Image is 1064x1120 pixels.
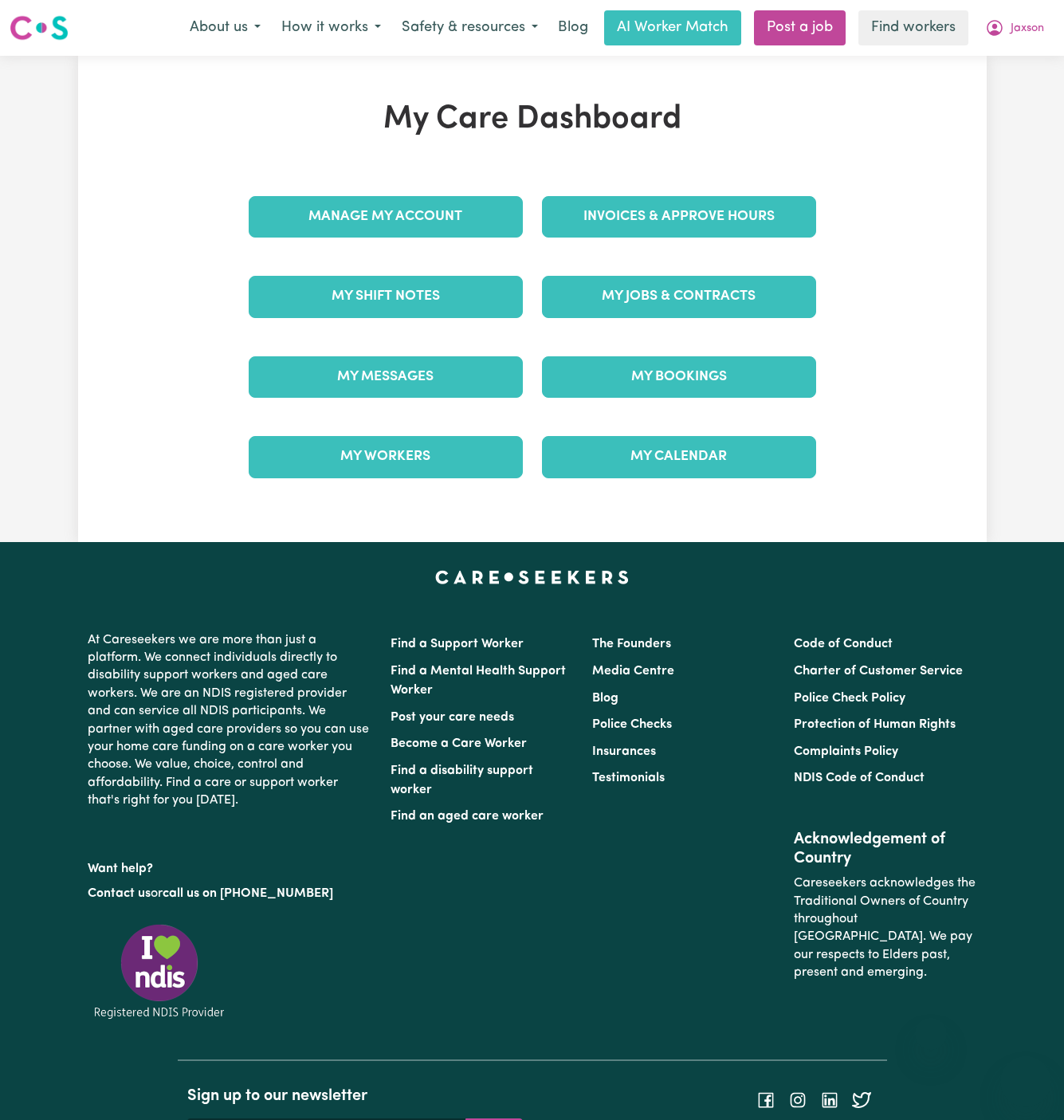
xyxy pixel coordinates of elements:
[1000,1056,1051,1107] iframe: Button to launch messaging window
[542,436,816,477] a: My Calendar
[794,830,976,868] h2: Acknowledgement of Country
[249,276,523,317] a: My Shift Notes
[88,887,151,900] a: Contact us
[391,11,548,45] button: Safety & resources
[975,11,1054,45] button: My Account
[794,745,898,758] a: Complaints Policy
[592,665,674,678] a: Media Centre
[858,10,968,45] a: Find workers
[756,1094,775,1106] a: Follow Careseekers on Facebook
[391,737,527,750] a: Become a Care Worker
[88,625,371,816] p: At Careseekers we are more than just a platform. We connect individuals directly to disability su...
[794,772,925,784] a: NDIS Code of Conduct
[249,436,523,477] a: My Workers
[852,1094,871,1106] a: Follow Careseekers on Twitter
[1011,20,1044,37] span: Jaxson
[10,14,69,42] img: Careseekers logo
[542,276,816,317] a: My Jobs & Contracts
[820,1094,839,1106] a: Follow Careseekers on LinkedIn
[592,692,618,705] a: Blog
[548,10,598,45] a: Blog
[271,11,391,45] button: How it works
[754,10,846,45] a: Post a job
[915,1018,947,1050] iframe: Close message
[794,638,893,650] a: Code of Conduct
[592,772,665,784] a: Testimonials
[391,711,514,724] a: Post your care needs
[592,638,671,650] a: The Founders
[163,887,333,900] a: call us on [PHONE_NUMBER]
[239,100,826,139] h1: My Care Dashboard
[794,665,963,678] a: Charter of Customer Service
[249,196,523,238] a: Manage My Account
[794,692,905,705] a: Police Check Policy
[542,196,816,238] a: Invoices & Approve Hours
[794,868,976,988] p: Careseekers acknowledges the Traditional Owners of Country throughout [GEOGRAPHIC_DATA]. We pay o...
[391,665,566,697] a: Find a Mental Health Support Worker
[794,718,956,731] a: Protection of Human Rights
[187,1087,523,1106] h2: Sign up to our newsletter
[788,1094,807,1106] a: Follow Careseekers on Instagram
[435,571,629,584] a: Careseekers home page
[592,718,672,731] a: Police Checks
[88,878,371,909] p: or
[391,638,524,650] a: Find a Support Worker
[604,10,741,45] a: AI Worker Match
[88,922,231,1021] img: Registered NDIS provider
[249,356,523,398] a: My Messages
[10,10,69,46] a: Careseekers logo
[391,764,533,796] a: Find a disability support worker
[542,356,816,398] a: My Bookings
[592,745,656,758] a: Insurances
[88,854,371,878] p: Want help?
[179,11,271,45] button: About us
[391,810,544,823] a: Find an aged care worker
